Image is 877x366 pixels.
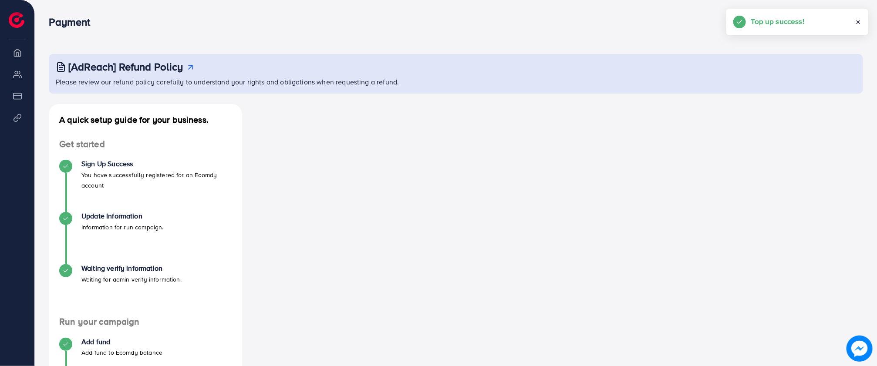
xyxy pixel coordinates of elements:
h4: Run your campaign [49,316,242,327]
img: logo [9,12,24,28]
h4: A quick setup guide for your business. [49,114,242,125]
h4: Waiting verify information [81,264,182,272]
h3: Payment [49,16,97,28]
h4: Add fund [81,338,162,346]
p: Information for run campaign. [81,222,164,232]
h3: [AdReach] Refund Policy [68,60,183,73]
li: Update Information [49,212,242,264]
img: image [847,336,872,361]
h4: Get started [49,139,242,150]
li: Sign Up Success [49,160,242,212]
li: Waiting verify information [49,264,242,316]
h4: Sign Up Success [81,160,232,168]
p: You have successfully registered for an Ecomdy account [81,170,232,191]
h5: Top up success! [751,16,804,27]
p: Add fund to Ecomdy balance [81,347,162,358]
p: Waiting for admin verify information. [81,274,182,285]
h4: Update Information [81,212,164,220]
p: Please review our refund policy carefully to understand your rights and obligations when requesti... [56,77,858,87]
